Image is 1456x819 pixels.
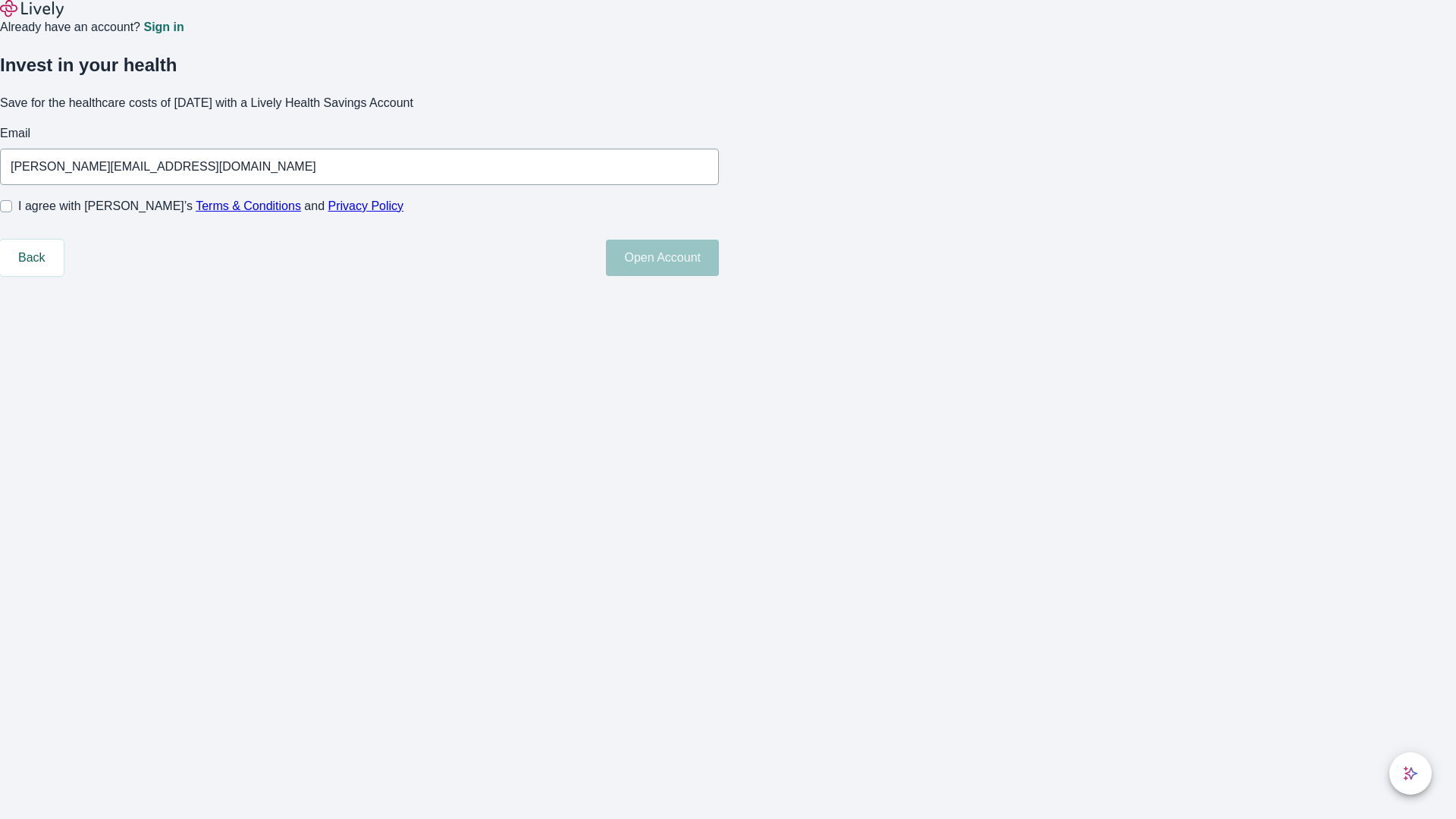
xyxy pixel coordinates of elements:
[18,197,403,215] span: I agree with [PERSON_NAME]’s and
[1389,752,1432,795] button: chat
[328,199,404,212] a: Privacy Policy
[1403,766,1418,781] svg: Lively AI Assistant
[143,21,184,33] a: Sign in
[196,199,301,212] a: Terms & Conditions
